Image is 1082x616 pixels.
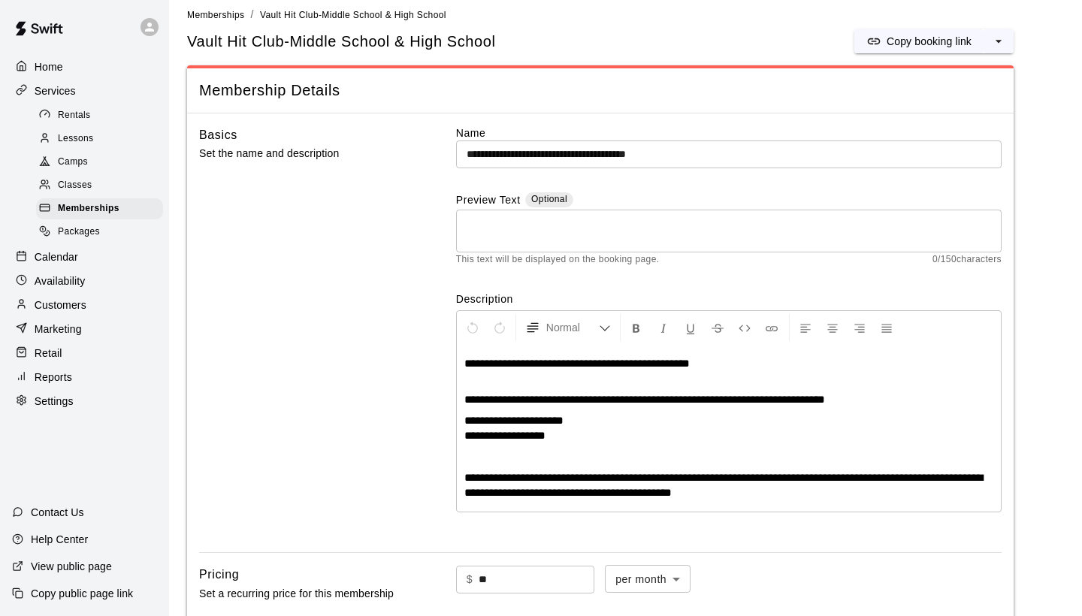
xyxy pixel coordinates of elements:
a: Camps [36,151,169,174]
button: Formatting Options [519,314,617,341]
div: Camps [36,152,163,173]
button: Insert Code [732,314,757,341]
p: Copy booking link [887,34,972,49]
span: Memberships [58,201,119,216]
span: Vault Hit Club-Middle School & High School [260,10,446,20]
span: Vault Hit Club-Middle School & High School [187,32,496,52]
span: Membership Details [199,80,1002,101]
div: Rentals [36,105,163,126]
span: 0 / 150 characters [932,252,1002,267]
p: Contact Us [31,505,84,520]
h6: Basics [199,125,237,145]
button: Left Align [793,314,818,341]
button: Redo [487,314,512,341]
a: Reports [12,366,157,388]
p: Availability [35,273,86,288]
span: Normal [546,320,599,335]
a: Marketing [12,318,157,340]
span: Rentals [58,108,91,123]
span: Lessons [58,131,94,146]
a: Lessons [36,127,169,150]
p: Home [35,59,63,74]
p: Settings [35,394,74,409]
a: Memberships [36,198,169,221]
button: Insert Link [759,314,784,341]
span: Camps [58,155,88,170]
a: Services [12,80,157,102]
a: Home [12,56,157,78]
p: Retail [35,346,62,361]
div: split button [854,29,1014,53]
label: Preview Text [456,192,521,210]
button: Format Bold [624,314,649,341]
p: Help Center [31,532,88,547]
button: Right Align [847,314,872,341]
a: Packages [36,221,169,244]
p: Calendar [35,249,78,264]
div: per month [605,565,691,593]
button: Format Italics [651,314,676,341]
a: Rentals [36,104,169,127]
p: Marketing [35,322,82,337]
span: Optional [531,194,567,204]
p: Reports [35,370,72,385]
p: Set the name and description [199,144,408,163]
a: Availability [12,270,157,292]
p: Set a recurring price for this membership [199,584,408,603]
a: Settings [12,390,157,412]
div: Classes [36,175,163,196]
div: Packages [36,222,163,243]
button: Format Strikethrough [705,314,730,341]
p: Copy public page link [31,586,133,601]
h6: Pricing [199,565,239,584]
p: View public page [31,559,112,574]
li: / [250,7,253,23]
div: Lessons [36,128,163,149]
button: select merge strategy [984,29,1014,53]
span: This text will be displayed on the booking page. [456,252,660,267]
a: Retail [12,342,157,364]
label: Name [456,125,1002,140]
button: Justify Align [874,314,899,341]
p: Customers [35,297,86,313]
p: Services [35,83,76,98]
a: Customers [12,294,157,316]
div: Memberships [36,198,163,219]
span: Classes [58,178,92,193]
button: Undo [460,314,485,341]
nav: breadcrumb [187,7,1064,23]
button: Format Underline [678,314,703,341]
span: Packages [58,225,100,240]
p: $ [467,572,473,587]
button: Center Align [820,314,845,341]
a: Classes [36,174,169,198]
span: Memberships [187,10,244,20]
label: Description [456,291,1002,306]
a: Calendar [12,246,157,268]
button: Copy booking link [854,29,984,53]
a: Memberships [187,8,244,20]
